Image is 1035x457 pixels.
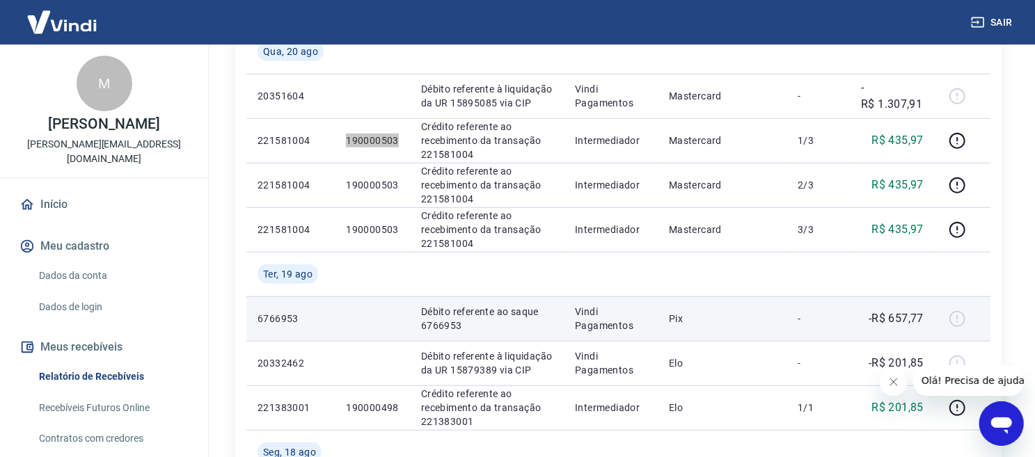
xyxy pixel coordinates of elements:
[258,401,324,415] p: 221383001
[48,117,159,131] p: [PERSON_NAME]
[575,401,647,415] p: Intermediador
[263,45,318,58] span: Qua, 20 ago
[258,178,324,192] p: 221581004
[798,134,839,147] p: 1/3
[872,132,924,149] p: R$ 435,97
[872,221,924,238] p: R$ 435,97
[17,231,191,262] button: Meu cadastro
[17,189,191,220] a: Início
[798,312,839,326] p: -
[872,399,924,416] p: R$ 201,85
[11,137,197,166] p: [PERSON_NAME][EMAIL_ADDRESS][DOMAIN_NAME]
[17,1,107,43] img: Vindi
[421,164,553,206] p: Crédito referente ao recebimento da transação 221581004
[575,223,647,236] p: Intermediador
[421,305,553,332] p: Débito referente ao saque 6766953
[575,305,647,332] p: Vindi Pagamentos
[575,349,647,377] p: Vindi Pagamentos
[880,368,908,396] iframe: Fechar mensagem
[346,223,399,236] p: 190000503
[421,209,553,250] p: Crédito referente ao recebimento da transação 221581004
[872,177,924,193] p: R$ 435,97
[33,394,191,422] a: Recebíveis Futuros Online
[33,293,191,321] a: Dados de login
[798,356,839,370] p: -
[869,310,924,327] p: -R$ 657,77
[258,356,324,370] p: 20332462
[669,89,775,103] p: Mastercard
[669,356,775,370] p: Elo
[869,355,924,371] p: -R$ 201,85
[17,332,191,362] button: Meus recebíveis
[798,401,839,415] p: 1/1
[8,10,117,21] span: Olá! Precisa de ajuda?
[258,134,324,147] p: 221581004
[798,89,839,103] p: -
[77,56,132,111] div: M
[263,267,313,281] span: Ter, 19 ago
[979,401,1024,446] iframe: Botão para abrir a janela de mensagens
[421,387,553,428] p: Crédito referente ao recebimento da transação 221383001
[575,178,647,192] p: Intermediador
[669,312,775,326] p: Pix
[33,262,191,290] a: Dados da conta
[346,401,399,415] p: 190000498
[421,82,553,110] p: Débito referente à liquidação da UR 15895085 via CIP
[258,223,324,236] p: 221581004
[33,424,191,453] a: Contratos com credores
[669,223,775,236] p: Mastercard
[669,134,775,147] p: Mastercard
[258,89,324,103] p: 20351604
[33,362,191,391] a: Relatório de Recebíveis
[346,178,399,192] p: 190000503
[258,312,324,326] p: 6766953
[798,178,839,192] p: 2/3
[346,134,399,147] p: 190000503
[421,120,553,161] p: Crédito referente ao recebimento da transação 221581004
[968,10,1018,35] button: Sair
[798,223,839,236] p: 3/3
[575,134,647,147] p: Intermediador
[421,349,553,377] p: Débito referente à liquidação da UR 15879389 via CIP
[913,365,1024,396] iframe: Mensagem da empresa
[669,178,775,192] p: Mastercard
[861,79,924,113] p: -R$ 1.307,91
[575,82,647,110] p: Vindi Pagamentos
[669,401,775,415] p: Elo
